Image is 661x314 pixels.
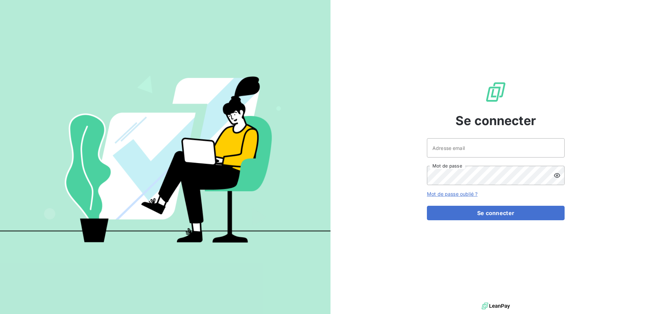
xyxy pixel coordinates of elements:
img: Logo LeanPay [485,81,507,103]
img: logo [482,301,510,311]
input: placeholder [427,138,565,158]
button: Se connecter [427,206,565,220]
a: Mot de passe oublié ? [427,191,478,197]
span: Se connecter [455,111,536,130]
